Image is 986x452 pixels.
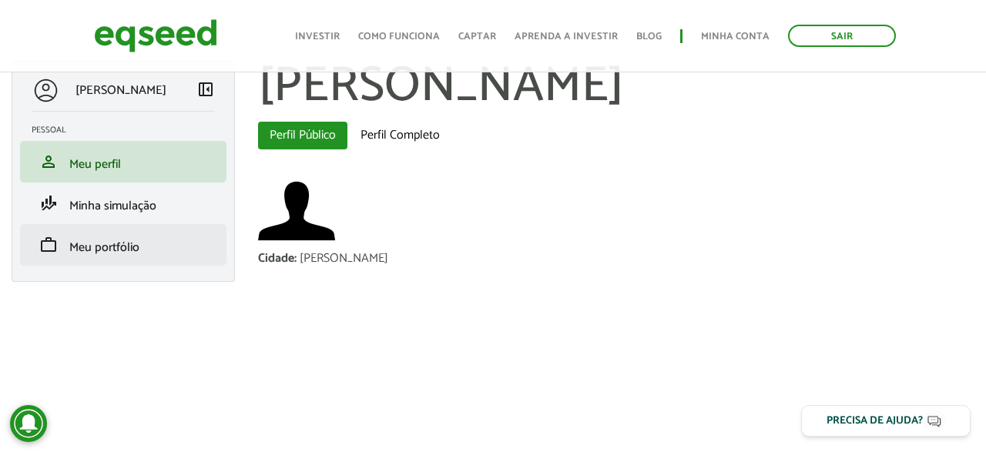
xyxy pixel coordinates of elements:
a: Perfil Completo [349,122,451,149]
span: left_panel_close [196,80,215,99]
li: Minha simulação [20,182,226,224]
a: Investir [295,32,340,42]
h1: [PERSON_NAME] [258,60,974,114]
div: Cidade [258,253,300,265]
h2: Pessoal [32,126,226,135]
span: person [39,152,58,171]
span: Minha simulação [69,196,156,216]
a: finance_modeMinha simulação [32,194,215,213]
img: Foto de Thales Teixeira de Matos Rocha [258,172,335,249]
a: Sair [788,25,896,47]
div: [PERSON_NAME] [300,253,388,265]
a: Aprenda a investir [515,32,618,42]
a: Ver perfil do usuário. [258,172,335,249]
li: Meu perfil [20,141,226,182]
span: work [39,236,58,254]
li: Meu portfólio [20,224,226,266]
a: workMeu portfólio [32,236,215,254]
span: : [294,248,297,269]
a: Blog [636,32,662,42]
a: Perfil Público [258,122,347,149]
a: Colapsar menu [196,80,215,102]
span: Meu portfólio [69,237,139,258]
a: Como funciona [358,32,440,42]
span: Meu perfil [69,154,121,175]
p: [PERSON_NAME] [75,83,166,98]
img: EqSeed [94,15,217,56]
a: Captar [458,32,496,42]
span: finance_mode [39,194,58,213]
a: personMeu perfil [32,152,215,171]
a: Minha conta [701,32,770,42]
